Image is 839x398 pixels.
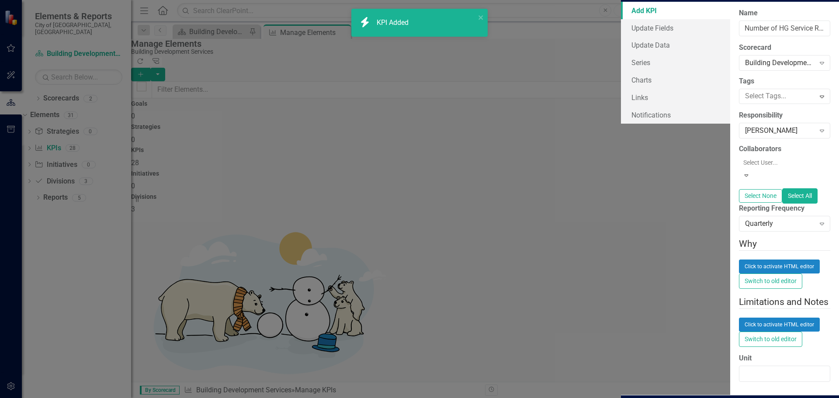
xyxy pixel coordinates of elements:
[782,188,818,204] button: Select All
[478,12,484,22] button: close
[739,8,830,18] label: Name
[621,54,730,71] a: Series
[739,189,782,203] button: Select None
[745,58,815,68] div: Building Development Services
[621,71,730,89] a: Charts
[745,126,815,136] div: [PERSON_NAME]
[739,237,830,251] legend: Why
[739,144,830,154] label: Collaborators
[621,106,730,124] a: Notifications
[745,218,815,228] div: Quarterly
[739,273,802,289] button: Switch to old editor
[739,260,820,273] button: Click to activate HTML editor
[739,353,830,363] label: Unit
[377,18,411,28] div: KPI Added
[739,43,830,53] label: Scorecard
[739,318,820,332] button: Click to activate HTML editor
[739,76,830,87] label: Tags
[621,2,730,19] a: Add KPI
[739,332,802,347] button: Switch to old editor
[739,111,830,121] label: Responsibility
[739,295,830,309] legend: Limitations and Notes
[621,36,730,54] a: Update Data
[621,19,730,37] a: Update Fields
[621,89,730,106] a: Links
[739,204,830,214] label: Reporting Frequency
[739,21,830,37] input: KPI Name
